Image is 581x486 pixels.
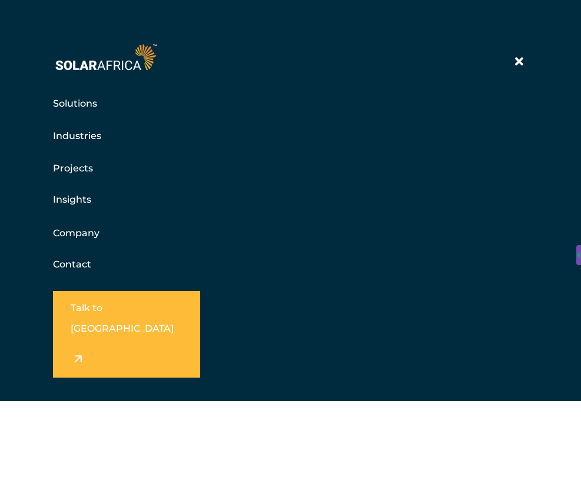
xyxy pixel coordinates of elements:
a: Company [53,226,99,240]
a: Industries [53,128,101,143]
a: Projects [53,161,93,176]
a: Insights [53,194,91,205]
a: Contact [53,259,91,270]
a: Solutions [53,96,97,111]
